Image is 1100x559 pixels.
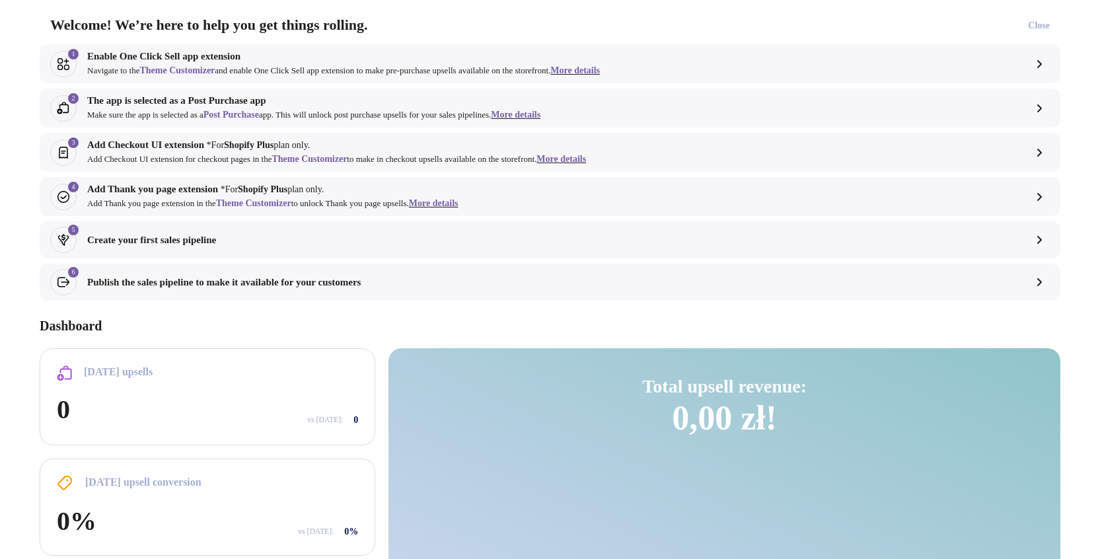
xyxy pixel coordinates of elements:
[545,59,605,83] button: More details
[57,504,202,539] span: 0%
[298,527,334,536] small: vs [DATE]:
[642,398,807,438] span: 0,00 zł!
[266,147,352,171] button: Theme Customizer
[139,65,215,75] span: Theme Customizer
[84,365,153,379] span: [DATE] upsells
[344,527,358,537] span: 0%
[211,192,297,215] button: Theme Customizer
[215,65,550,75] span: and enable One Click Sell app extension to make pre-purchase upsells available on the storefront.
[238,184,287,194] strong: Shopify Plus
[491,110,540,120] span: More details
[486,103,546,127] button: More details
[550,65,600,75] span: More details
[87,108,540,122] div: Make sure the app is selected as a app. This will unlock post purchase upsells for your sales pip...
[87,51,240,61] span: Enable One Click Sell app extension
[87,184,218,194] span: Add Thank you page extension
[68,267,79,278] div: 6
[1023,14,1055,38] button: Close
[57,392,202,427] span: 0
[87,196,458,211] div: Add Thank you page extension in the to unlock Thank you page upsells.
[221,184,324,194] span: *For plan only.
[85,476,202,489] span: [DATE] upsell conversion
[642,375,807,398] h2: Total upsell revenue:
[531,147,591,171] button: More details
[40,318,102,334] h2: Dashboard
[536,154,586,164] span: More details
[409,198,458,208] span: More details
[198,103,264,127] button: Post Purchase
[87,152,586,167] div: Add Checkout UI extension for checkout pages in the to make in checkout upsells available on the ...
[87,277,361,287] span: Publish the sales pipeline to make it available for your customers
[207,140,311,150] span: *For plan only.
[87,95,266,106] span: The app is selected as a Post Purchase app
[87,139,204,150] span: Add Checkout UI extension
[216,198,291,208] span: Theme Customizer
[1028,20,1050,30] span: Close
[203,110,259,120] span: Post Purchase
[353,415,358,425] span: 0
[87,235,216,245] span: Create your first sales pipeline
[224,140,274,150] strong: Shopify Plus
[87,65,139,75] span: Navigate to the
[68,93,79,104] div: 2
[50,17,368,33] span: Welcome! We’re here to help you get things rolling.
[68,225,79,235] div: 5
[134,59,220,83] button: Theme Customizer
[68,49,79,59] div: 1
[68,182,79,192] div: 4
[272,154,347,164] span: Theme Customizer
[404,192,464,215] button: More details
[68,137,79,148] div: 3
[307,416,343,424] small: vs [DATE]:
